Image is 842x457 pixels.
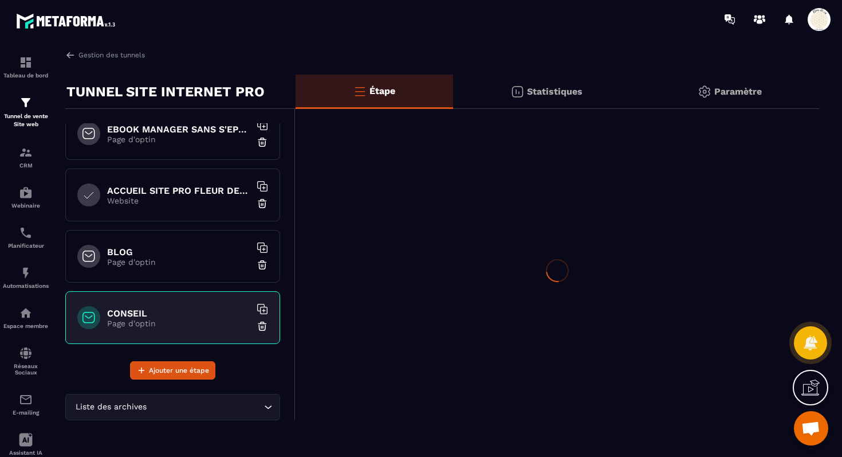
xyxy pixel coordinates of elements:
[794,411,828,446] div: Ouvrir le chat
[149,365,209,376] span: Ajouter une étape
[527,86,583,97] p: Statistiques
[73,401,149,413] span: Liste des archives
[19,393,33,407] img: email
[19,346,33,360] img: social-network
[107,124,250,135] h6: EBOOK MANAGER SANS S'EPUISER OFFERT
[3,87,49,137] a: formationformationTunnel de vente Site web
[3,243,49,249] p: Planificateur
[3,363,49,376] p: Réseaux Sociaux
[3,137,49,177] a: formationformationCRM
[107,308,250,319] h6: CONSEIL
[3,217,49,257] a: schedulerschedulerPlanificateur
[3,112,49,128] p: Tunnel de vente Site web
[3,162,49,169] p: CRM
[19,56,33,69] img: formation
[257,321,268,332] img: trash
[19,226,33,240] img: scheduler
[19,306,33,320] img: automations
[107,185,250,196] h6: ACCUEIL SITE PRO FLEUR DE VIE
[65,394,280,420] div: Search for option
[3,323,49,329] p: Espace membre
[3,72,49,79] p: Tableau de bord
[107,319,250,328] p: Page d'optin
[65,50,145,60] a: Gestion des tunnels
[130,361,215,380] button: Ajouter une étape
[3,384,49,424] a: emailemailE-mailing
[353,84,367,98] img: bars-o.4a397970.svg
[257,259,268,271] img: trash
[107,247,250,257] h6: BLOG
[714,86,762,97] p: Paramètre
[3,298,49,338] a: automationsautomationsEspace membre
[257,136,268,148] img: trash
[3,257,49,298] a: automationsautomationsAutomatisations
[66,80,265,103] p: TUNNEL SITE INTERNET PRO
[16,10,119,32] img: logo
[107,196,250,205] p: Website
[3,177,49,217] a: automationsautomationsWebinaire
[3,338,49,384] a: social-networksocial-networkRéseaux Sociaux
[107,257,250,267] p: Page d'optin
[510,85,524,99] img: stats.20deebd0.svg
[19,186,33,200] img: automations
[3,283,49,289] p: Automatisations
[65,50,76,60] img: arrow
[3,47,49,87] a: formationformationTableau de bord
[3,450,49,456] p: Assistant IA
[698,85,711,99] img: setting-gr.5f69749f.svg
[19,96,33,110] img: formation
[257,198,268,209] img: trash
[19,266,33,280] img: automations
[19,146,33,159] img: formation
[107,135,250,144] p: Page d'optin
[149,401,261,413] input: Search for option
[369,85,395,96] p: Étape
[3,409,49,416] p: E-mailing
[3,202,49,209] p: Webinaire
